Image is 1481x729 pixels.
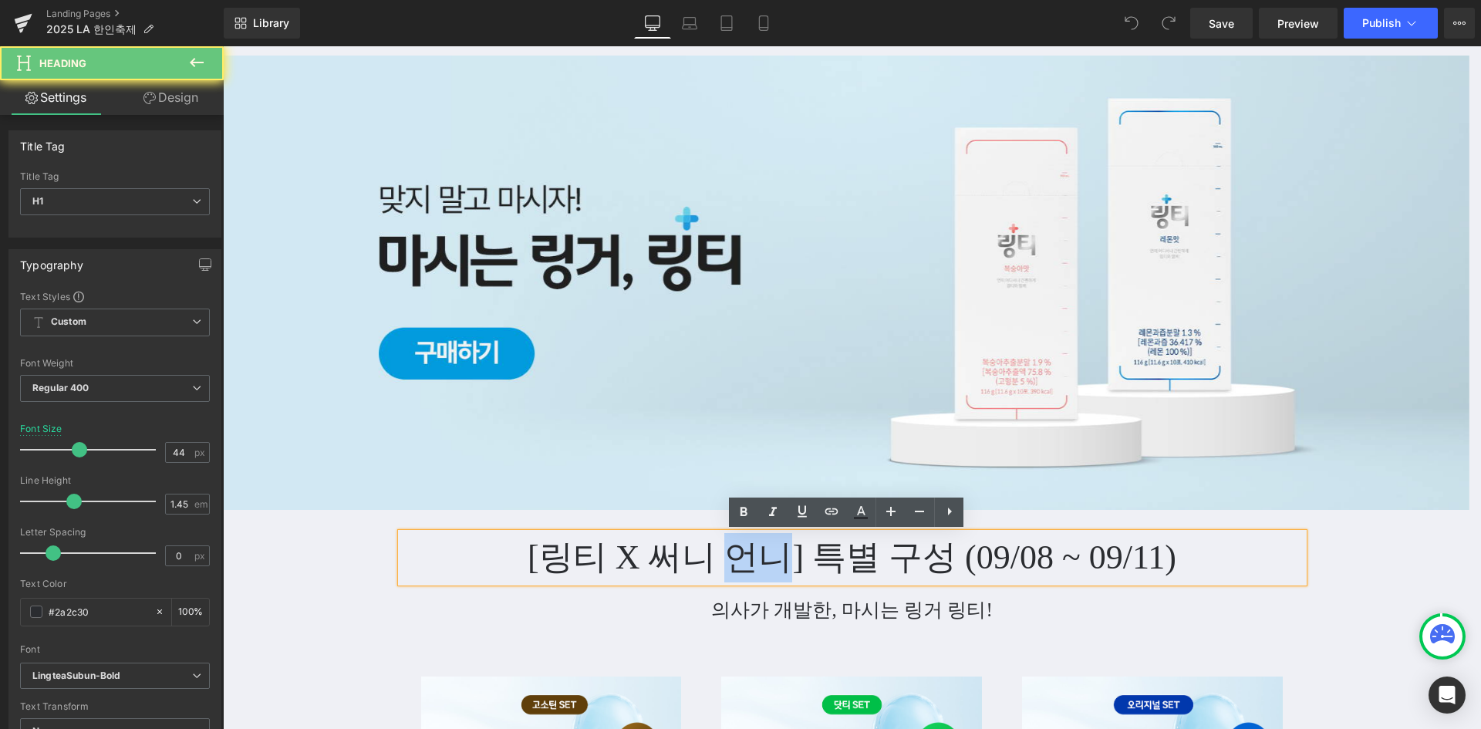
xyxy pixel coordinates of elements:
div: Line Height [20,475,210,486]
div: % [172,599,209,626]
div: Letter Spacing [20,527,210,538]
a: Design [115,80,227,115]
button: Publish [1344,8,1438,39]
div: Open Intercom Messenger [1429,677,1466,714]
button: Undo [1116,8,1147,39]
div: Title Tag [20,131,66,153]
div: Text Color [20,579,210,589]
div: Typography [20,250,83,272]
a: Landing Pages [46,8,224,20]
b: Regular 400 [32,382,89,393]
a: New Library [224,8,300,39]
div: Title Tag [20,171,210,182]
span: em [194,499,207,509]
b: H1 [32,195,43,207]
div: Font Size [20,424,62,434]
span: px [194,551,207,561]
span: Publish [1362,17,1401,29]
div: Font Weight [20,358,210,369]
span: Save [1209,15,1234,32]
div: 의사가 개발한, 마시는 링거 링티! [178,536,1081,579]
button: More [1444,8,1475,39]
a: Mobile [745,8,782,39]
div: Text Styles [20,290,210,302]
a: Desktop [634,8,671,39]
b: Custom [51,316,86,329]
a: Laptop [671,8,708,39]
span: 2025 LA 한인축제 [46,23,137,35]
a: Preview [1259,8,1338,39]
span: Preview [1277,15,1319,32]
input: Color [49,603,147,620]
span: Library [253,16,289,30]
i: LingteaSubun-Bold [32,670,120,683]
a: Tablet [708,8,745,39]
span: Heading [39,57,86,69]
span: px [194,447,207,457]
div: Font [20,644,210,655]
button: Redo [1153,8,1184,39]
div: Text Transform [20,701,210,712]
h1: [링티 X 써니 언니] 특별 구성 (09/08 ~ 09/11) [178,487,1081,536]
